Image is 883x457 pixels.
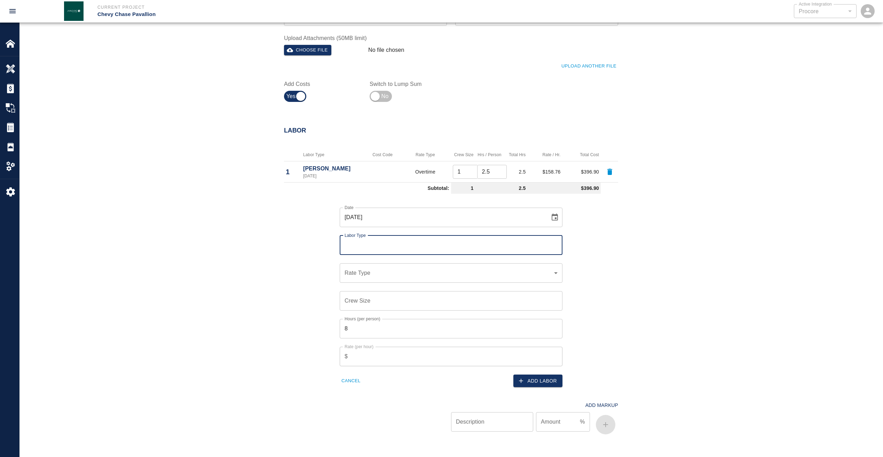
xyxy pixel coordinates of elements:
p: [PERSON_NAME] [303,165,364,173]
p: Current Project [97,4,479,10]
p: 1 [286,167,300,177]
td: 2.5 [503,161,528,182]
th: Hrs / Person [475,149,503,161]
button: open drawer [4,3,21,19]
label: Add Costs [284,80,361,88]
p: No file chosen [368,46,404,54]
input: mm/dd/yyyy [340,208,545,227]
td: Overtime [400,161,451,182]
th: Total Cost [562,149,601,161]
th: Cost Code [365,149,400,161]
label: Switch to Lump Sum [370,80,447,88]
p: % [580,418,585,426]
td: Subtotal: [284,182,451,194]
th: Crew Size [451,149,475,161]
div: Procore [799,7,852,15]
label: Date [345,205,354,210]
label: Rate (per hour) [345,344,373,350]
td: 2.5 [475,182,528,194]
button: Cancel [340,376,362,386]
p: $ [345,352,348,361]
label: Upload Attachments (50MB limit) [284,34,618,42]
p: [DATE] [303,173,364,179]
th: Rate / Hr. [528,149,562,161]
th: Labor Type [301,149,365,161]
td: $396.90 [562,161,601,182]
button: Add Labor [513,375,562,387]
td: $396.90 [528,182,601,194]
button: Choose file [284,45,331,56]
th: Rate Type [400,149,451,161]
td: $158.76 [528,161,562,182]
label: Hours (per person) [345,316,380,322]
iframe: Chat Widget [848,424,883,457]
img: Janeiro Inc [64,1,84,21]
button: Upload Another File [560,61,618,72]
p: Chevy Chase Pavallion [97,10,479,18]
th: Total Hrs [503,149,528,161]
label: Active Integration [799,1,832,7]
label: Labor Type [345,232,366,238]
td: 1 [451,182,475,194]
h4: Add Markup [585,402,618,408]
button: Choose date, selected date is Jul 17, 2025 [548,210,562,224]
h2: Labor [284,127,618,135]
